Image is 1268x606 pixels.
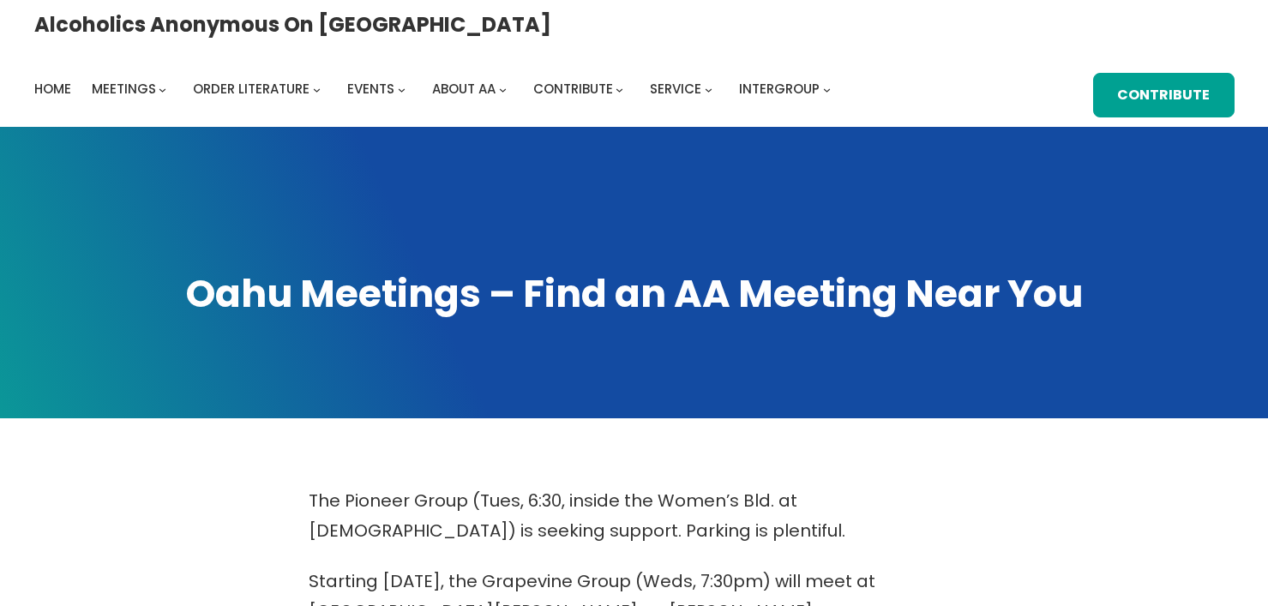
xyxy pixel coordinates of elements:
[92,80,156,98] span: Meetings
[533,77,613,101] a: Contribute
[347,77,394,101] a: Events
[92,77,156,101] a: Meetings
[34,77,71,101] a: Home
[650,77,701,101] a: Service
[398,85,406,93] button: Events submenu
[533,80,613,98] span: Contribute
[34,77,837,101] nav: Intergroup
[193,80,309,98] span: Order Literature
[739,77,820,101] a: Intergroup
[159,85,166,93] button: Meetings submenu
[650,80,701,98] span: Service
[432,77,496,101] a: About AA
[432,80,496,98] span: About AA
[823,85,831,93] button: Intergroup submenu
[34,80,71,98] span: Home
[309,486,960,546] p: The Pioneer Group (Tues, 6:30, inside the Women’s Bld. at [DEMOGRAPHIC_DATA]) is seeking support....
[313,85,321,93] button: Order Literature submenu
[34,6,551,43] a: Alcoholics Anonymous on [GEOGRAPHIC_DATA]
[705,85,712,93] button: Service submenu
[739,80,820,98] span: Intergroup
[347,80,394,98] span: Events
[616,85,623,93] button: Contribute submenu
[1093,73,1235,117] a: Contribute
[499,85,507,93] button: About AA submenu
[34,268,1235,320] h1: Oahu Meetings – Find an AA Meeting Near You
